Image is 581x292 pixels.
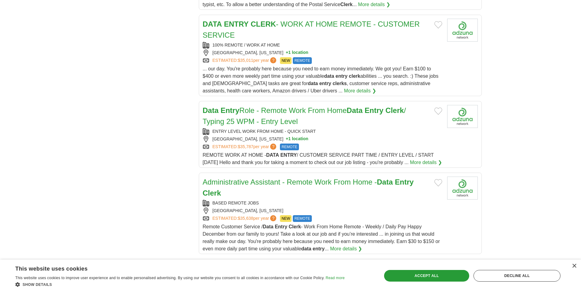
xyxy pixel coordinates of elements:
[280,57,292,64] span: NEW
[286,136,288,142] span: +
[340,2,353,7] strong: Clerk
[319,81,331,86] strong: entry
[238,144,253,149] span: $35,787
[447,105,478,128] img: Company logo
[447,19,478,42] img: Company logo
[313,246,325,251] strong: entry
[384,270,469,282] div: Accept all
[365,106,383,114] strong: Entry
[344,87,376,95] a: More details ❯
[203,20,222,28] strong: DATA
[203,224,440,251] span: Remote Customer Service / - Work From Home Remote - Weekly / Daily Pay Happy December from our fa...
[238,216,253,221] span: $35,638
[286,136,308,142] button: +1 location
[275,224,287,229] strong: Entry
[203,200,442,206] div: BASED REMOTE JOBS
[270,215,276,221] span: ?
[213,57,278,64] a: ESTIMATED:$35,011per year?
[15,281,345,287] div: Show details
[203,136,442,142] div: [GEOGRAPHIC_DATA], [US_STATE]
[203,20,420,39] a: DATA ENTRY CLERK- WORK AT HOME REMOTE - CUSTOMER SERVICE
[333,81,347,86] strong: clerks
[434,179,442,186] button: Add to favorite jobs
[224,20,248,28] strong: ENTRY
[434,21,442,28] button: Add to favorite jobs
[203,189,221,197] strong: Clerk
[286,50,288,56] span: +
[266,152,279,158] strong: DATA
[447,177,478,200] img: Company logo
[377,178,393,186] strong: Data
[238,58,253,63] span: $35,011
[336,73,348,79] strong: entry
[203,152,434,165] span: REMOTE WORK AT HOME - / CUSTOMER SERVICE PART TIME / ENTRY LEVEL / START [DATE] Hello and thank y...
[280,152,297,158] strong: ENTRY
[326,276,345,280] a: Read more, opens a new window
[308,81,318,86] strong: data
[203,128,442,135] div: ENTRY LEVEL WORK FROM HOME - QUICK START
[221,106,239,114] strong: Entry
[213,144,278,150] a: ESTIMATED:$35,787per year?
[203,208,442,214] div: [GEOGRAPHIC_DATA], [US_STATE]
[395,178,413,186] strong: Entry
[203,106,406,125] a: Data EntryRole - Remote Work From HomeData Entry Clerk/ Typing 25 WPM - Entry Level
[301,246,311,251] strong: data
[203,66,439,93] span: ... our day. You're probably here because you need to earn money immediately. We got you! Earn $1...
[213,215,278,222] a: ESTIMATED:$35,638per year?
[324,73,334,79] strong: data
[473,270,560,282] div: Decline all
[203,106,219,114] strong: Data
[349,73,360,79] strong: clerk
[203,50,442,56] div: [GEOGRAPHIC_DATA], [US_STATE]
[15,276,325,280] span: This website uses cookies to improve user experience and to enable personalised advertising. By u...
[358,1,390,8] a: More details ❯
[289,224,301,229] strong: Clerk
[386,106,404,114] strong: Clerk
[203,42,442,48] div: 100% REMOTE / WORK AT HOME
[270,144,276,150] span: ?
[572,264,576,268] div: Close
[203,178,414,197] a: Administrative Assistant - Remote Work From Home -Data Entry Clerk
[280,215,292,222] span: NEW
[330,245,362,253] a: More details ❯
[23,283,52,287] span: Show details
[251,20,276,28] strong: CLERK
[263,224,274,229] strong: Data
[270,57,276,63] span: ?
[280,144,299,150] span: REMOTE
[347,106,363,114] strong: Data
[286,50,308,56] button: +1 location
[293,57,311,64] span: REMOTE
[410,159,442,166] a: More details ❯
[434,107,442,115] button: Add to favorite jobs
[15,263,329,272] div: This website uses cookies
[293,215,311,222] span: REMOTE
